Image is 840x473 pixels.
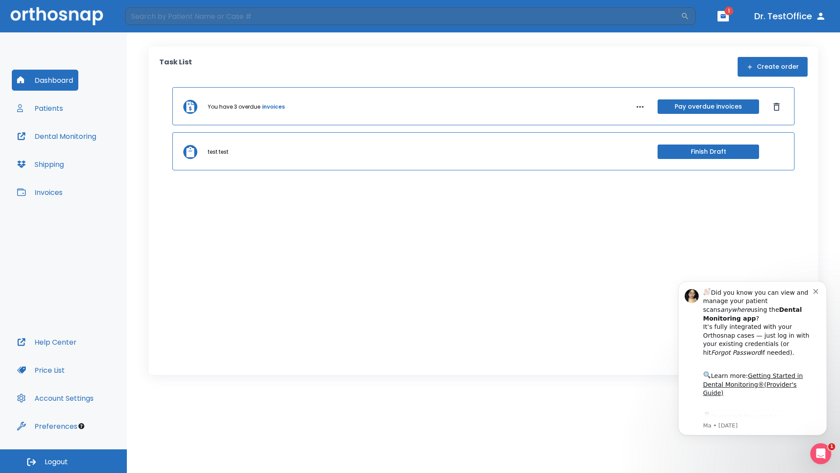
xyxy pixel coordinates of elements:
[724,7,733,15] span: 1
[658,145,759,159] button: Finish Draft
[77,422,85,430] div: Tooltip anchor
[738,57,808,77] button: Create order
[12,416,83,437] button: Preferences
[208,103,260,111] p: You have 3 overdue
[751,8,829,24] button: Dr. TestOffice
[12,154,69,175] button: Shipping
[262,103,285,111] a: invoices
[828,443,835,450] span: 1
[12,70,78,91] button: Dashboard
[12,388,99,409] button: Account Settings
[12,332,82,353] button: Help Center
[12,126,101,147] button: Dental Monitoring
[208,148,228,156] p: test test
[12,360,70,381] button: Price List
[12,98,68,119] button: Patients
[770,100,784,114] button: Dismiss
[658,99,759,114] button: Pay overdue invoices
[125,7,681,25] input: Search by Patient Name or Case #
[12,182,68,203] button: Invoices
[810,443,831,464] iframe: Intercom live chat
[10,7,103,25] img: Orthosnap
[159,57,192,77] p: Task List
[45,457,68,467] span: Logout
[665,270,840,469] iframe: Intercom notifications message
